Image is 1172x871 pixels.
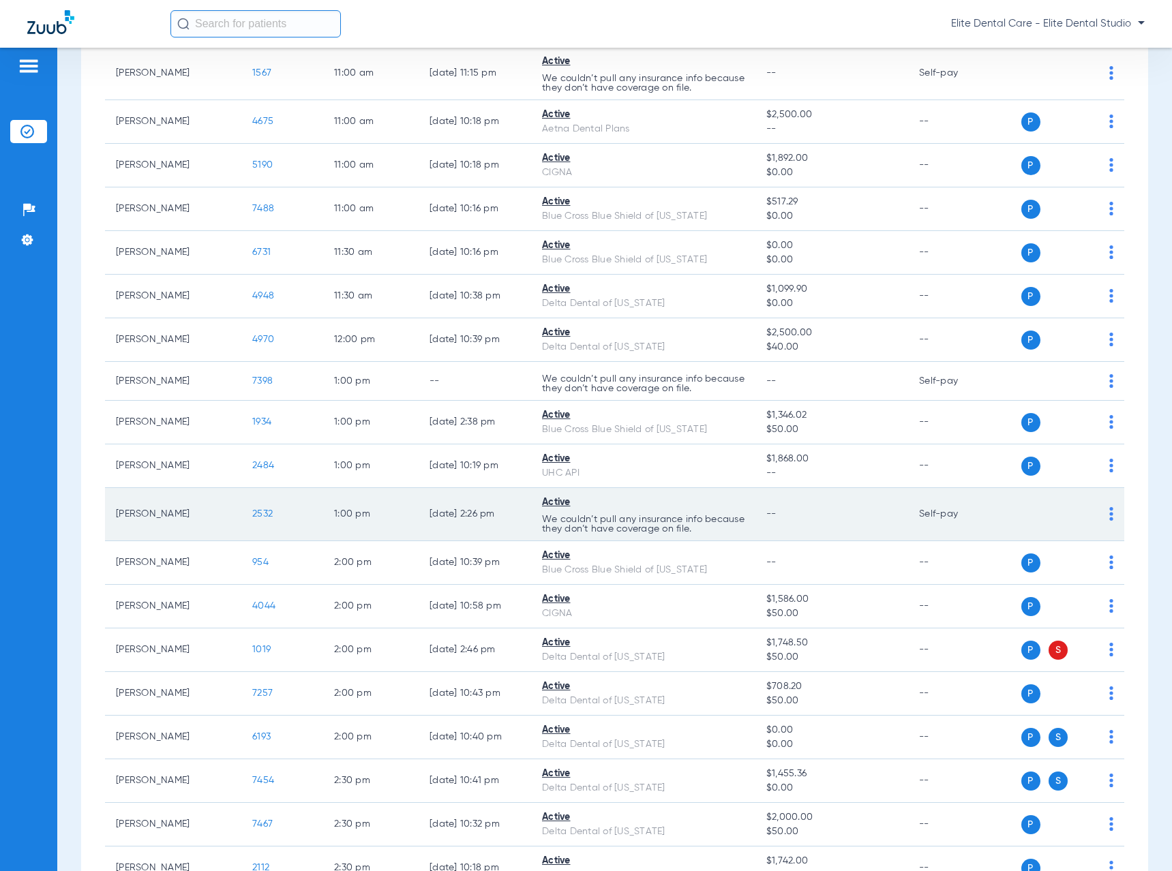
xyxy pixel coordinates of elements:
td: [DATE] 10:18 PM [419,144,531,187]
div: Blue Cross Blue Shield of [US_STATE] [542,563,745,577]
span: 7467 [252,819,273,829]
div: Active [542,55,745,69]
td: -- [908,628,1000,672]
span: 7488 [252,204,274,213]
td: [PERSON_NAME] [105,318,241,362]
span: 6731 [252,247,271,257]
span: 7257 [252,688,273,698]
td: [DATE] 10:18 PM [419,100,531,144]
td: -- [908,803,1000,846]
td: 2:00 PM [323,628,419,672]
td: 1:00 PM [323,401,419,444]
div: Active [542,239,745,253]
span: $0.00 [766,253,897,267]
div: Active [542,408,745,423]
span: $0.00 [766,781,897,795]
div: Blue Cross Blue Shield of [US_STATE] [542,423,745,437]
div: Delta Dental of [US_STATE] [542,781,745,795]
td: -- [908,716,1000,759]
iframe: Chat Widget [1104,806,1172,871]
span: $50.00 [766,423,897,437]
span: $1,748.50 [766,636,897,650]
div: Active [542,452,745,466]
span: P [1021,156,1040,175]
div: Active [542,723,745,737]
td: Self-pay [908,362,1000,401]
td: [PERSON_NAME] [105,187,241,231]
td: -- [908,585,1000,628]
img: hamburger-icon [18,58,40,74]
td: [DATE] 10:39 PM [419,318,531,362]
td: 11:00 AM [323,187,419,231]
td: 11:00 AM [323,100,419,144]
td: [DATE] 10:16 PM [419,231,531,275]
td: 11:00 AM [323,47,419,100]
img: Search Icon [177,18,190,30]
span: $0.00 [766,166,897,180]
span: P [1021,553,1040,572]
span: 2484 [252,461,274,470]
td: [DATE] 10:39 PM [419,541,531,585]
span: P [1021,413,1040,432]
span: $1,586.00 [766,592,897,607]
td: 1:00 PM [323,488,419,541]
span: $1,742.00 [766,854,897,868]
span: P [1021,771,1040,791]
img: group-dot-blue.svg [1109,774,1113,787]
div: Delta Dental of [US_STATE] [542,694,745,708]
span: 4044 [252,601,275,611]
img: group-dot-blue.svg [1109,459,1113,472]
img: group-dot-blue.svg [1109,245,1113,259]
td: [PERSON_NAME] [105,716,241,759]
td: 11:00 AM [323,144,419,187]
td: [DATE] 10:32 PM [419,803,531,846]
td: [PERSON_NAME] [105,541,241,585]
td: [PERSON_NAME] [105,672,241,716]
div: UHC API [542,466,745,480]
div: Active [542,495,745,510]
span: 2532 [252,509,273,519]
img: group-dot-blue.svg [1109,507,1113,521]
td: [DATE] 10:58 PM [419,585,531,628]
div: Active [542,679,745,694]
td: 1:00 PM [323,444,419,488]
td: -- [908,187,1000,231]
span: Elite Dental Care - Elite Dental Studio [951,17,1145,31]
div: Delta Dental of [US_STATE] [542,650,745,664]
span: $50.00 [766,825,897,839]
td: 1:00 PM [323,362,419,401]
span: -- [766,509,777,519]
div: Active [542,282,745,296]
td: 2:00 PM [323,541,419,585]
div: Active [542,108,745,122]
span: -- [766,122,897,136]
img: group-dot-blue.svg [1109,289,1113,303]
td: [PERSON_NAME] [105,47,241,100]
span: 4970 [252,335,274,344]
td: -- [419,362,531,401]
td: 12:00 PM [323,318,419,362]
span: P [1021,331,1040,350]
span: P [1021,457,1040,476]
td: [PERSON_NAME] [105,275,241,318]
td: [DATE] 2:46 PM [419,628,531,672]
span: 6193 [252,732,271,742]
div: Delta Dental of [US_STATE] [542,737,745,752]
span: -- [766,557,777,567]
td: -- [908,672,1000,716]
img: group-dot-blue.svg [1109,374,1113,388]
td: [DATE] 10:19 PM [419,444,531,488]
img: group-dot-blue.svg [1109,415,1113,429]
div: Aetna Dental Plans [542,122,745,136]
img: group-dot-blue.svg [1109,158,1113,172]
input: Search for patients [170,10,341,37]
span: $0.00 [766,209,897,224]
span: 4948 [252,291,274,301]
span: 1019 [252,645,271,654]
td: [DATE] 2:38 PM [419,401,531,444]
img: group-dot-blue.svg [1109,599,1113,613]
span: $50.00 [766,607,897,621]
div: Active [542,636,745,650]
td: [PERSON_NAME] [105,628,241,672]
